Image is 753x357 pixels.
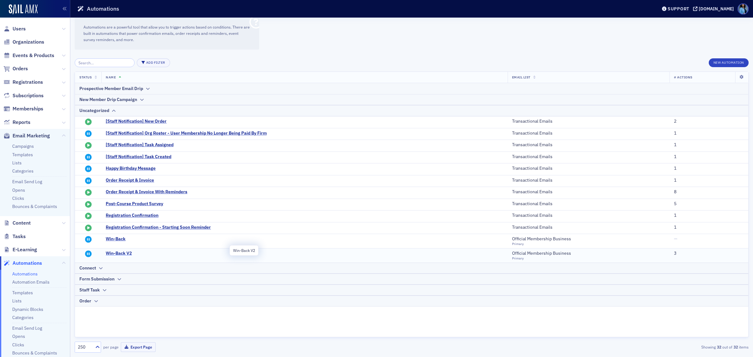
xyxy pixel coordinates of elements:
a: Content [3,220,31,226]
a: Orders [3,65,28,72]
span: Name [106,75,116,79]
a: Email Send Log [12,179,42,184]
span: Organizations [13,39,44,45]
a: Subscriptions [3,92,44,99]
span: Transactional Emails [512,154,569,160]
i: Started [85,201,92,208]
a: [Staff Notification] Task Created [106,154,229,160]
a: Tasks [3,233,26,240]
button: New Automation [709,58,749,67]
span: Registrations [13,79,43,86]
i: Paused [85,131,92,137]
span: Email List [512,75,531,79]
a: Order Receipt & Invoice With Reminders [106,189,229,195]
span: Reports [13,119,30,126]
a: New Automation [709,59,749,65]
span: Transactional Emails [512,119,569,124]
div: 1 [674,166,744,171]
i: Started [85,213,92,219]
span: E-Learning [13,246,37,253]
div: 5 [674,201,744,207]
a: Lists [12,160,22,166]
a: Registrations [3,79,43,86]
a: Memberships [3,105,43,112]
span: Orders [13,65,28,72]
a: Categories [12,315,34,320]
a: Events & Products [3,52,54,59]
a: [Staff Notification] Task Assigned [106,142,229,148]
div: Win-Back V2 [229,245,259,256]
strong: 32 [732,344,739,350]
a: Automations [3,260,42,267]
a: Reports [3,119,30,126]
a: E-Learning [3,246,37,253]
span: Happy Birthday Message [106,166,229,171]
img: SailAMX [9,4,38,14]
h1: Automations [87,5,119,13]
div: 1 [674,213,744,218]
span: Transactional Emails [512,189,569,195]
i: Paused [85,178,92,184]
div: Order [79,298,91,304]
span: Registration Confirmation - Starting Soon Reminder [106,225,229,230]
a: Email Send Log [12,325,42,331]
div: 1 [674,142,744,148]
a: Lists [12,298,22,304]
a: Order Receipt & Invoice [106,178,229,183]
button: [DOMAIN_NAME] [693,7,736,11]
a: Templates [12,290,33,296]
a: Post-Course Product Survey [106,201,229,207]
span: Events & Products [13,52,54,59]
i: Started [85,225,92,231]
div: 8 [674,189,744,195]
a: Campaigns [12,143,34,149]
i: Started [85,189,92,196]
a: Dynamic Blocks [12,306,43,312]
span: Transactional Emails [512,142,569,148]
a: Registration Confirmation [106,213,229,218]
a: [Staff Notification] Org Roster - User Membership No Longer Being Paid By Firm [106,131,267,136]
span: Transactional Emails [512,166,569,171]
div: 1 [674,225,744,230]
a: Automation Emails [12,279,50,285]
span: Transactional Emails [512,131,569,136]
a: Opens [12,187,25,193]
span: Subscriptions [13,92,44,99]
a: Win-Back [106,236,229,242]
a: Clicks [12,342,24,348]
span: Tasks [13,233,26,240]
span: Profile [738,3,749,14]
button: Add Filter [137,58,170,67]
span: Users [13,25,26,32]
div: Support [668,6,689,12]
strong: 32 [716,344,722,350]
span: Status [79,75,92,79]
i: Paused [85,236,92,243]
div: 250 [78,344,92,350]
span: Transactional Emails [512,225,569,230]
div: 1 [674,178,744,183]
span: Transactional Emails [512,213,569,218]
a: [Staff Notification] New Order [106,119,229,124]
div: Primary [512,256,571,260]
div: Prospective Member Email Drip [79,85,143,92]
i: Started [85,142,92,149]
a: Win-Back V2 [106,251,229,256]
i: Paused [85,251,92,257]
div: 1 [674,131,744,136]
a: Clicks [12,195,24,201]
div: 1 [674,154,744,160]
i: Paused [85,166,92,172]
div: New Member Drip Campaign [79,96,137,103]
i: Started [85,119,92,125]
p: Automations are a powerful tool that allow you to trigger actions based on conditions. There are ... [83,24,250,43]
div: Primary [512,242,571,246]
span: Transactional Emails [512,201,569,207]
